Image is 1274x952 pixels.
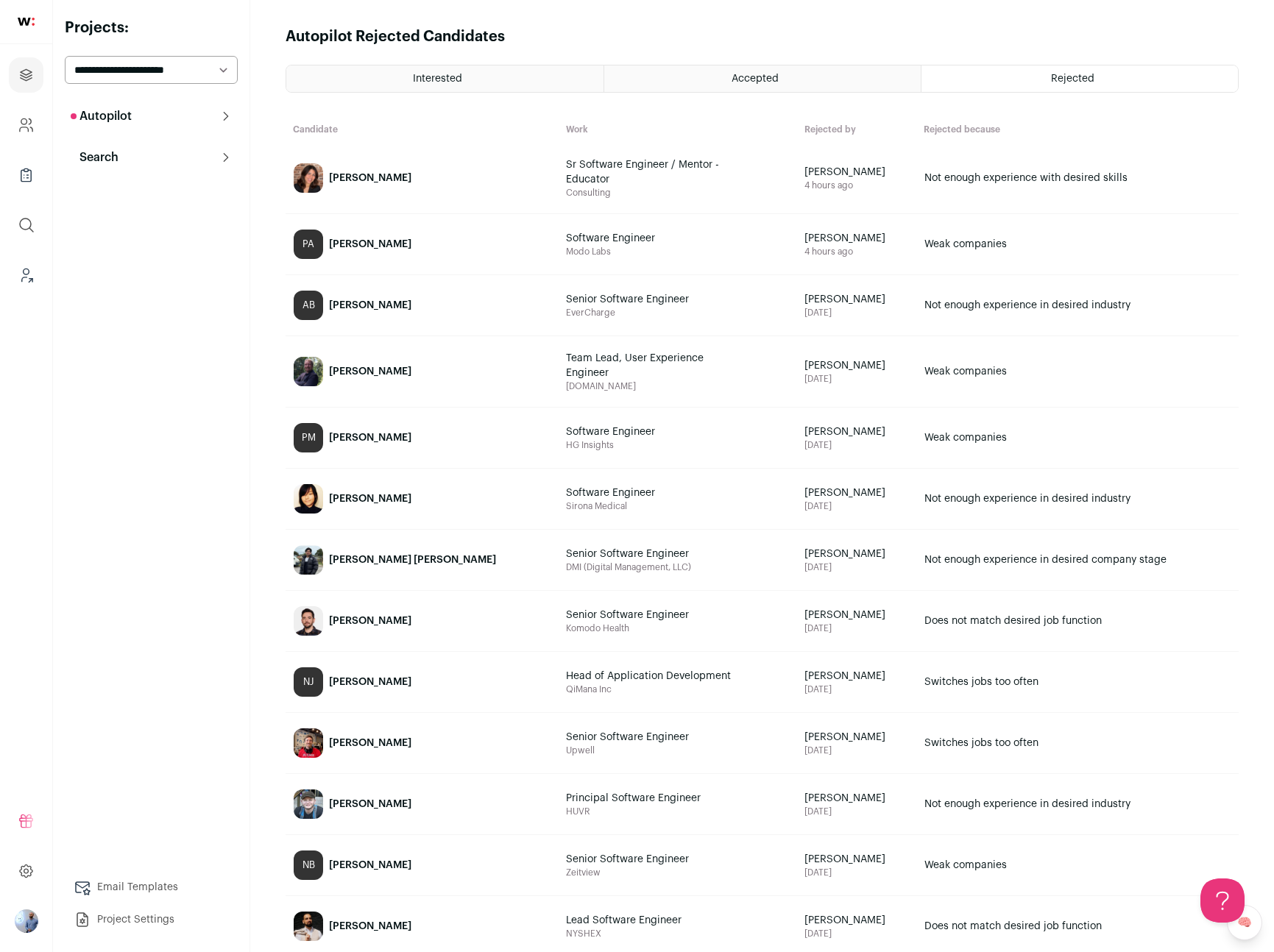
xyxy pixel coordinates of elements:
[804,608,909,622] span: [PERSON_NAME]
[566,852,743,867] span: Senior Software Engineer
[804,745,909,756] span: [DATE]
[804,486,909,500] span: [PERSON_NAME]
[15,909,38,933] img: 97332-medium_jpg
[804,246,909,257] span: 4 hours ago
[329,919,411,934] div: [PERSON_NAME]
[804,730,909,745] span: [PERSON_NAME]
[917,592,1238,650] a: Does not match desired job function
[1200,878,1245,923] iframe: Help Scout Beacon - Open
[286,836,558,895] a: NB [PERSON_NAME]
[797,116,916,143] th: Rejected by
[917,530,1238,589] a: Not enough experience in desired company stage
[804,622,909,634] span: [DATE]
[329,237,411,252] div: [PERSON_NAME]
[804,439,909,451] span: [DATE]
[804,867,909,878] span: [DATE]
[566,231,743,246] span: Software Engineer
[804,547,909,561] span: [PERSON_NAME]
[15,909,38,933] button: Open dropdown
[9,257,43,293] a: Leads (Backoffice)
[294,357,323,386] img: 938e0ced067e54f7ab36f602d29a55422ebabf5bf8759fc9c17d6359497d2462.jpg
[286,653,558,711] a: NJ [PERSON_NAME]
[329,614,411,628] div: [PERSON_NAME]
[804,500,909,512] span: [DATE]
[804,683,909,695] span: [DATE]
[804,561,909,573] span: [DATE]
[286,775,558,834] a: [PERSON_NAME]
[1227,905,1262,940] a: 🧠
[566,486,743,500] span: Software Engineer
[71,149,118,166] p: Search
[804,928,909,939] span: [DATE]
[917,836,1238,895] a: Weak companies
[566,292,743,307] span: Senior Software Engineer
[566,745,790,756] span: Upwell
[566,307,790,319] span: EverCharge
[286,276,558,335] a: AB [PERSON_NAME]
[566,806,790,817] span: HUVR
[286,714,558,772] a: [PERSON_NAME]
[917,714,1238,772] a: Switches jobs too often
[917,337,1238,406] a: Weak companies
[917,653,1238,711] a: Switches jobs too often
[804,425,909,439] span: [PERSON_NAME]
[329,797,411,811] div: [PERSON_NAME]
[294,606,323,636] img: 84c12e3d2ffd9a32cdd6f8c65606264c6ed987130a0167001644503235c7a33e.jpg
[294,789,323,819] img: 6ee4b48b66415038a2ec37e00655b98a029bbda78d26e642d266340ab20b9b5d
[294,667,323,697] div: NJ
[1051,74,1094,84] span: Rejected
[917,143,1238,213] a: Not enough experience with desired skills
[9,107,43,143] a: Company and ATS Settings
[329,298,411,313] div: [PERSON_NAME]
[566,622,790,634] span: Komodo Health
[804,791,909,806] span: [PERSON_NAME]
[604,65,921,92] a: Accepted
[294,545,323,575] img: 32f01fcd6ce606213d15b69e1f9713b73c4fe0910fe62ec55e00752987a5e6db.jpg
[804,806,909,817] span: [DATE]
[413,74,462,84] span: Interested
[566,730,743,745] span: Senior Software Engineer
[804,292,909,307] span: [PERSON_NAME]
[566,246,790,257] span: Modo Labs
[294,484,323,514] img: e8aadc2fc868cc1d84d12dda7eb55e87cc3055855b195a49dd803782f6731ebf
[9,157,43,193] a: Company Lists
[18,18,35,26] img: wellfound-shorthand-0d5821cbd27db2630d0214b213865d53afaa358527fdda9d0ea32b1df1b89c2c.svg
[566,157,743,187] span: Sr Software Engineer / Mentor - Educator
[566,561,790,573] span: DMI (Digital Management, LLC)
[294,912,323,941] img: 899dfeb644bf6e57c5696c9794c7a40f25bea07380d62aeaa71f8fabb2cf6a31
[566,913,743,928] span: Lead Software Engineer
[65,873,238,902] a: Email Templates
[566,669,743,683] span: Head of Application Development
[286,408,558,467] a: PM [PERSON_NAME]
[65,143,238,172] button: Search
[329,553,496,567] div: [PERSON_NAME] [PERSON_NAME]
[329,858,411,873] div: [PERSON_NAME]
[65,102,238,131] button: Autopilot
[294,423,323,452] div: PM
[566,867,790,878] span: Zeitview
[294,850,323,880] div: NB
[917,775,1238,834] a: Not enough experience in desired industry
[65,905,238,934] a: Project Settings
[286,592,558,650] a: [PERSON_NAME]
[566,380,790,392] span: [DOMAIN_NAME]
[566,608,743,622] span: Senior Software Engineer
[804,373,909,385] span: [DATE]
[566,425,743,439] span: Software Engineer
[9,57,43,93] a: Projects
[566,547,743,561] span: Senior Software Engineer
[286,116,559,143] th: Candidate
[732,74,779,84] span: Accepted
[804,165,909,180] span: [PERSON_NAME]
[566,791,743,806] span: Principal Software Engineer
[329,430,411,445] div: [PERSON_NAME]
[566,187,790,199] span: Consulting
[559,116,797,143] th: Work
[804,358,909,373] span: [PERSON_NAME]
[329,736,411,750] div: [PERSON_NAME]
[294,230,323,259] div: PA
[294,291,323,320] div: AB
[566,351,743,380] span: Team Lead, User Experience Engineer
[286,215,558,274] a: PA [PERSON_NAME]
[917,276,1238,335] a: Not enough experience in desired industry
